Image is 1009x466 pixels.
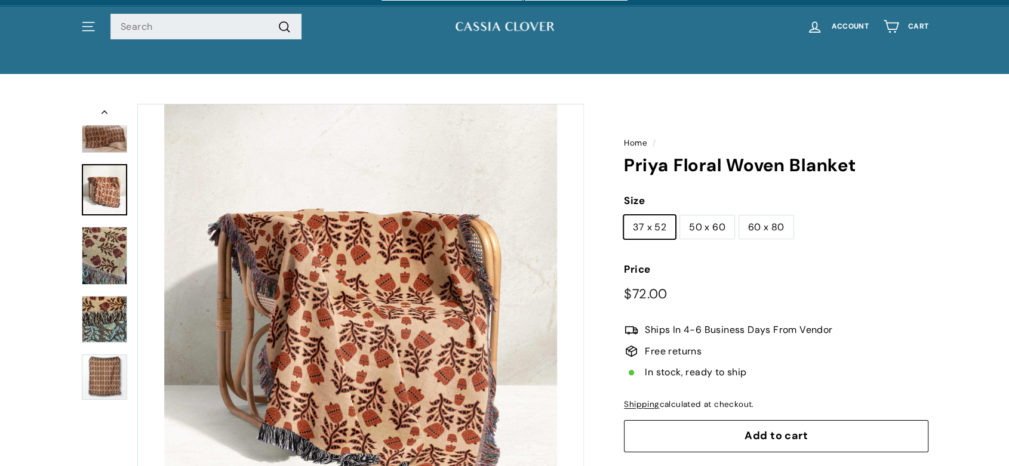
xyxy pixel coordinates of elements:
button: Previous [81,104,128,125]
div: calculated at checkout. [624,398,928,411]
label: 60 x 80 [739,215,793,239]
a: Priya Floral Woven Blanket [82,227,127,285]
span: Ships In 4-6 Business Days From Vendor [645,322,832,338]
span: $72.00 [624,285,667,303]
nav: breadcrumbs [624,137,928,150]
img: Priya Floral Woven Blanket [82,354,127,400]
a: Home [624,138,647,148]
a: Priya Floral Woven Blanket [82,164,127,215]
a: Account [799,9,876,44]
span: Cart [908,23,928,30]
a: Cart [876,9,936,44]
label: 37 x 52 [624,215,675,239]
span: Account [832,23,869,30]
span: Free returns [645,344,702,359]
label: Price [624,261,928,277]
span: Add to cart [745,428,808,443]
input: Search [110,14,302,40]
a: Shipping [624,399,659,409]
label: Size [624,193,928,209]
img: Priya Floral Woven Blanket [82,105,127,153]
span: In stock, ready to ship [645,365,746,380]
h1: Priya Floral Woven Blanket [624,156,928,175]
label: 50 x 60 [680,215,734,239]
img: Priya Floral Woven Blanket [82,227,127,284]
img: Priya Floral Woven Blanket [82,296,127,342]
button: Add to cart [624,420,928,452]
span: / [650,138,659,148]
